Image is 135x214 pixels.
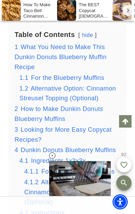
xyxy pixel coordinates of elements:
span: Looking for More Easy Copycat Recipes? [15,126,112,143]
a: 4 Dunkin Donuts Blueberry Muffins [15,147,116,153]
a: 1.1 For the Blueberry Muffins [19,74,104,81]
div: Accessibility Menu [112,194,128,210]
span: 4 [15,147,18,153]
span: 1.1 [19,74,28,81]
a: 4.1.2 Alternative Option: Cinnamon Streusel Topping (Optional) [24,179,104,206]
span: Alternative Option: Cinnamon Streusel Topping (Optional) [24,179,104,206]
span: 1 [15,44,18,50]
span: Alternative Option: Cinnamon Streusel Topping (Optional) [19,85,116,102]
img: adc.png [99,0,103,5]
span: How to Make Dunkin Donuts Blueberry Muffins [15,105,103,122]
span: 1.2 [19,85,28,92]
span: What You Need to Make This Dunkin Donuts Blueberry Muffin Recipe [15,44,107,71]
span: For the Blueberry Muffins [41,168,115,175]
iframe: Advertisement [12,197,123,214]
a: 3 Looking for More Easy Copycat Recipes? [15,126,112,143]
a: 1 What You Need to Make This Dunkin Donuts Blueberry Muffin Recipe [15,44,107,71]
a: Scroll to top [119,115,132,128]
span: 4.1.1 [24,168,39,175]
a: 4.1 Ingredients 1x2x3x [19,157,86,164]
span: 2 [15,105,18,112]
span: Dunkin Donuts Blueberry Muffins [21,147,116,153]
span: 4.1 [19,157,28,164]
span: For the Blueberry Muffins [31,74,105,81]
a: hide [82,32,93,38]
span: 4.1.2 [24,179,39,186]
a: 4.1.1 For the Blueberry Muffins [24,168,115,175]
a: 1.2 Alternative Option: Cinnamon Streusel Topping (Optional) [19,85,116,102]
span: 3 [15,126,18,133]
b: Table of Contents [15,31,75,38]
a: 2 How to Make Dunkin Donuts Blueberry Muffins [15,105,103,122]
span: Ingredients 1x2x3x [31,157,86,164]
